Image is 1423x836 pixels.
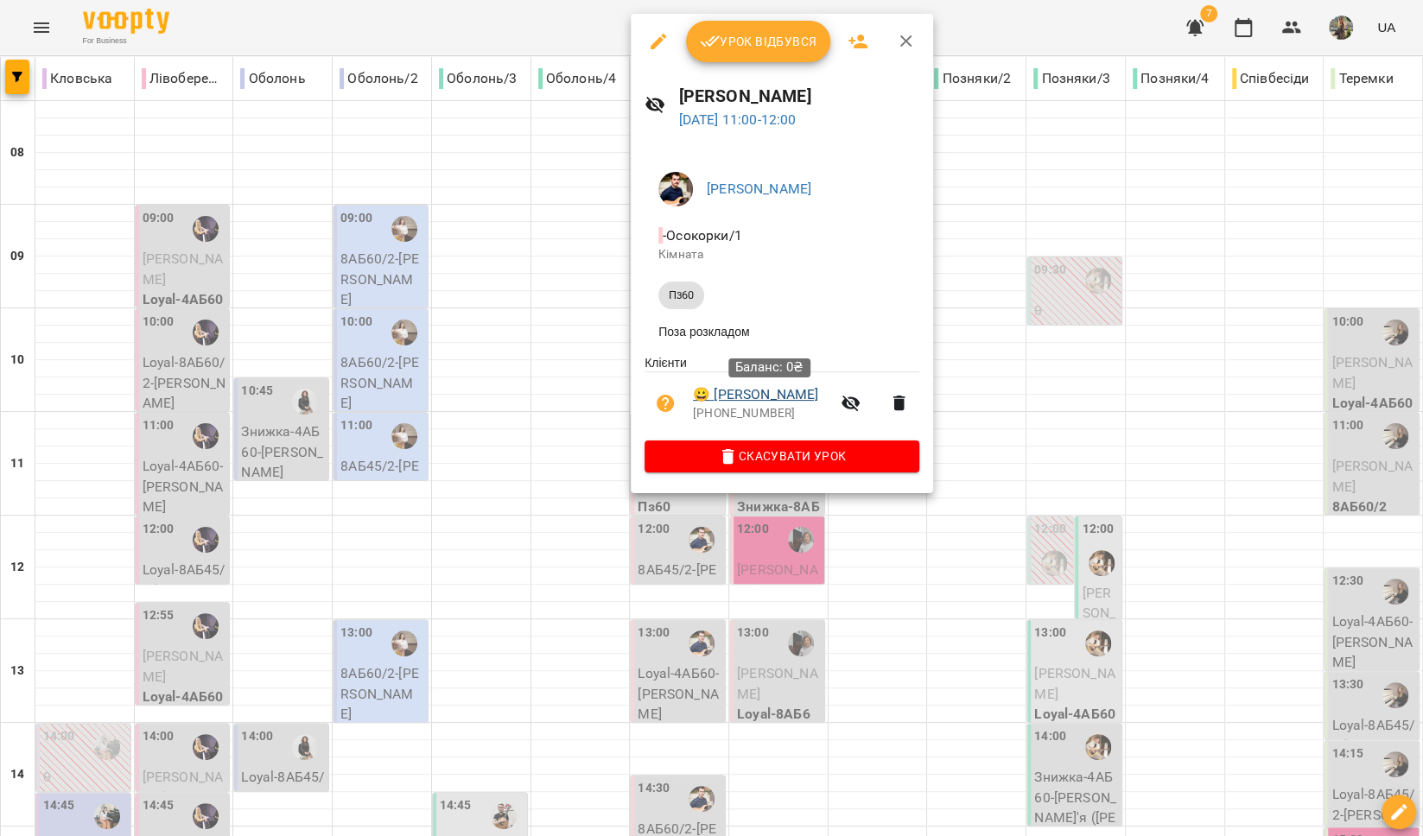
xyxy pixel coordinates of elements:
[645,440,919,472] button: Скасувати Урок
[700,31,817,52] span: Урок відбувся
[679,111,797,128] a: [DATE] 11:00-12:00
[686,21,831,62] button: Урок відбувся
[645,383,686,424] button: Візит ще не сплачено. Додати оплату?
[658,227,746,244] span: - Осокорки/1
[693,405,830,422] p: [PHONE_NUMBER]
[645,316,919,347] li: Поза розкладом
[645,354,919,440] ul: Клієнти
[658,288,704,303] span: Пз60
[735,359,804,375] span: Баланс: 0₴
[707,180,811,197] a: [PERSON_NAME]
[658,172,693,206] img: 1a73d92ecc5d5daac31737023c3d2a81.jpg
[658,246,905,263] p: Кімната
[658,446,905,466] span: Скасувати Урок
[679,83,920,110] h6: [PERSON_NAME]
[693,384,818,405] a: 😀 [PERSON_NAME]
